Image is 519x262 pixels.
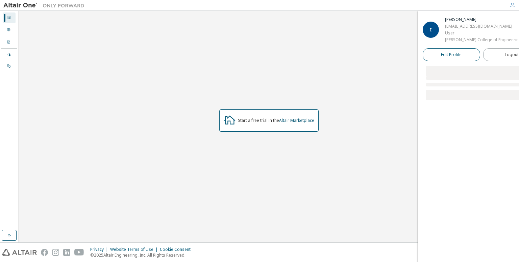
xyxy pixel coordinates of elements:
[90,247,110,252] div: Privacy
[423,48,480,61] a: Edit Profile
[3,12,16,23] div: Dashboard
[52,249,59,256] img: instagram.svg
[430,27,432,33] span: I
[110,247,160,252] div: Website Terms of Use
[74,249,84,256] img: youtube.svg
[160,247,195,252] div: Cookie Consent
[2,249,37,256] img: altair_logo.svg
[41,249,48,256] img: facebook.svg
[441,52,462,57] span: Edit Profile
[505,51,519,58] span: Logout
[279,117,314,123] a: Altair Marketplace
[63,249,70,256] img: linkedin.svg
[3,61,16,72] div: On Prem
[3,49,16,60] div: Managed
[90,252,195,258] p: © 2025 Altair Engineering, Inc. All Rights Reserved.
[3,2,88,9] img: Altair One
[3,37,16,48] div: Company Profile
[238,118,314,123] div: Start a free trial in the
[3,25,16,35] div: User Profile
